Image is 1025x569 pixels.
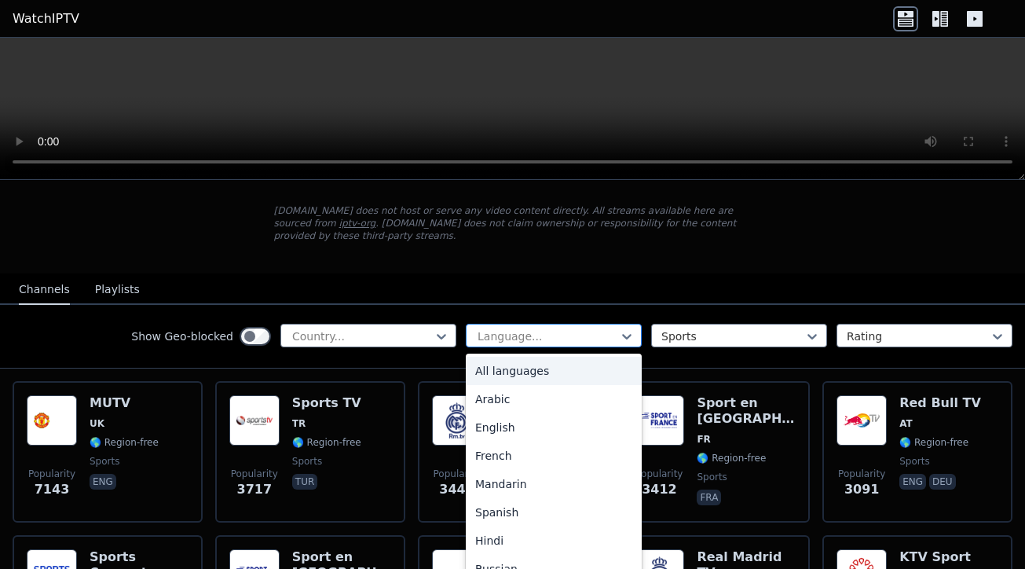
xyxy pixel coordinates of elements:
[697,471,727,483] span: sports
[899,436,968,449] span: 🌎 Region-free
[90,395,159,411] h6: MUTV
[466,527,642,555] div: Hindi
[899,395,981,411] h6: Red Bull TV
[95,275,140,305] button: Playlists
[231,468,278,480] span: Popularity
[466,442,642,470] div: French
[838,468,885,480] span: Popularity
[237,480,273,499] span: 3717
[90,417,104,430] span: UK
[35,480,70,499] span: 7143
[439,480,474,499] span: 3440
[292,436,361,449] span: 🌎 Region-free
[466,413,642,442] div: English
[274,204,752,242] p: [DOMAIN_NAME] does not host or serve any video content directly. All streams available here are s...
[466,385,642,413] div: Arabic
[27,395,77,446] img: MUTV
[466,498,642,527] div: Spanish
[642,480,677,499] span: 3412
[28,468,75,480] span: Popularity
[697,395,796,427] h6: Sport en [GEOGRAPHIC_DATA]
[697,452,766,464] span: 🌎 Region-free
[432,395,482,446] img: Real Madrid TV
[90,455,119,468] span: sports
[90,436,159,449] span: 🌎 Region-free
[292,395,361,411] h6: Sports TV
[466,357,642,385] div: All languages
[899,455,929,468] span: sports
[13,9,79,28] a: WatchIPTV
[466,470,642,498] div: Mandarin
[836,395,887,446] img: Red Bull TV
[434,468,481,480] span: Popularity
[697,490,721,505] p: fra
[635,468,683,480] span: Popularity
[131,329,233,344] label: Show Geo-blocked
[929,474,956,490] p: deu
[339,218,376,229] a: iptv-org
[899,474,926,490] p: eng
[292,455,322,468] span: sports
[634,395,684,446] img: Sport en France
[229,395,280,446] img: Sports TV
[292,417,306,430] span: TR
[292,474,317,490] p: tur
[899,549,971,565] h6: KTV Sport
[899,417,913,430] span: AT
[90,474,116,490] p: eng
[19,275,70,305] button: Channels
[697,433,710,446] span: FR
[844,480,880,499] span: 3091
